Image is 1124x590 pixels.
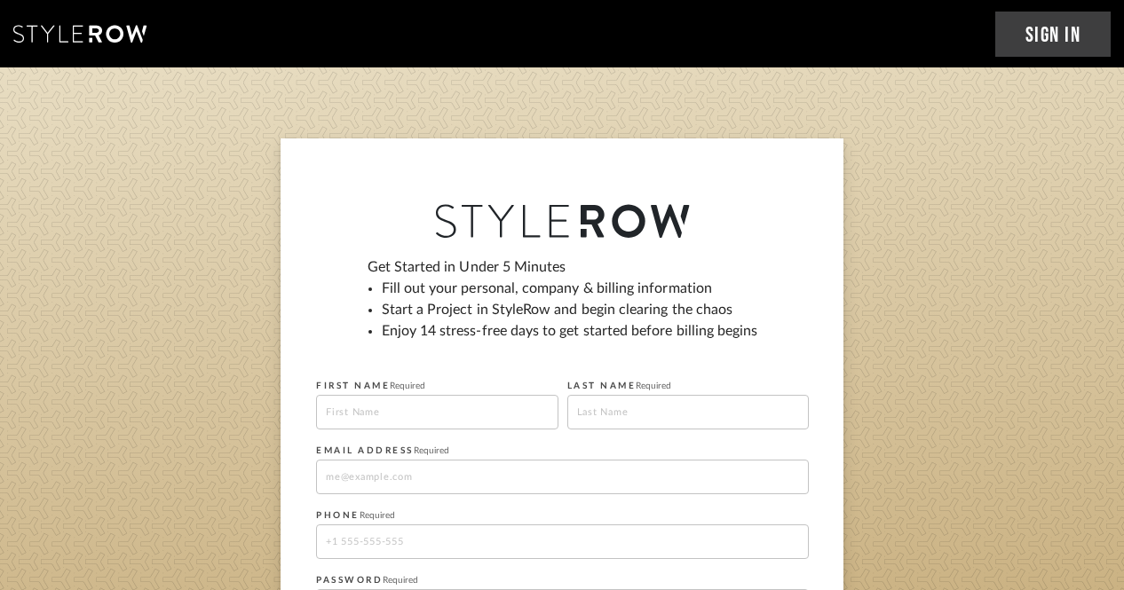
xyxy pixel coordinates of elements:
input: me@example.com [316,460,809,494]
div: Get Started in Under 5 Minutes [368,256,758,356]
label: LAST NAME [567,381,672,391]
label: FIRST NAME [316,381,425,391]
label: EMAIL ADDRESS [316,445,449,456]
label: PHONE [316,510,395,521]
span: Required [360,511,395,520]
a: Sign In [995,12,1112,57]
li: Enjoy 14 stress-free days to get started before billing begins [382,320,758,342]
li: Fill out your personal, company & billing information [382,278,758,299]
input: +1 555-555-555 [316,524,809,559]
span: Required [636,382,671,390]
span: Required [414,446,449,455]
span: Required [390,382,425,390]
label: PASSWORD [316,575,418,586]
input: First Name [316,395,558,429]
input: Last Name [567,395,810,429]
span: Required [383,576,418,585]
li: Start a Project in StyleRow and begin clearing the chaos [382,299,758,320]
